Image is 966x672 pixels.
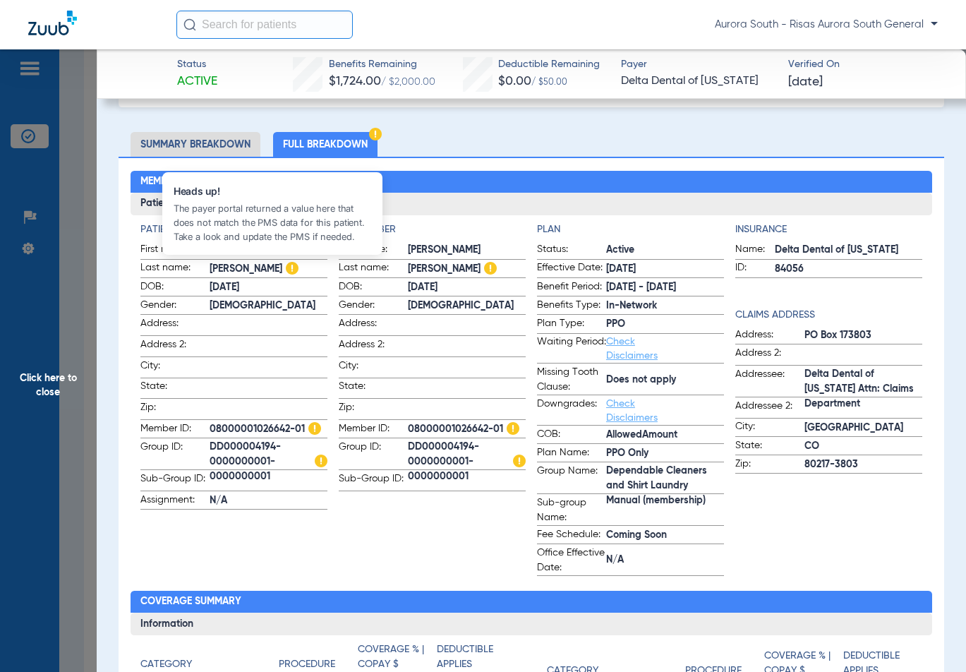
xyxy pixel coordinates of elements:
[531,78,567,87] span: / $50.00
[308,422,321,435] img: Hazard
[131,193,931,215] h3: Patient & Plan Information
[140,657,192,672] h4: Category
[210,280,327,295] span: [DATE]
[606,262,724,277] span: [DATE]
[408,262,526,277] span: [PERSON_NAME]
[339,472,408,491] span: Sub-Group ID:
[606,337,658,361] a: Check Disclaimers
[804,421,922,436] span: [GEOGRAPHIC_DATA]
[537,316,606,333] span: Plan Type:
[210,299,327,313] span: [DEMOGRAPHIC_DATA]
[140,222,327,237] h4: Patient
[606,428,724,443] span: AllowedAmount
[621,73,775,90] span: Delta Dental of [US_STATE]
[131,591,931,613] h2: Coverage Summary
[537,298,606,315] span: Benefits Type:
[537,445,606,462] span: Plan Name:
[174,201,371,244] div: The payer portal returned a value here that does not match the PMS data for this patient. Take a ...
[606,446,724,461] span: PPO Only
[329,57,435,72] span: Benefits Remaining
[408,243,526,258] span: [PERSON_NAME]
[140,440,210,469] span: Group ID:
[140,242,210,259] span: First name:
[210,422,327,437] span: 08000001026642-01
[735,242,775,259] span: Name:
[537,546,606,575] span: Office Effective Date:
[606,479,724,493] span: Dependable Cleaners and Shirt Laundry Manual (membership)
[735,457,804,474] span: Zip:
[140,260,210,277] span: Last name:
[140,472,210,491] span: Sub-Group ID:
[140,359,210,378] span: City:
[339,400,408,419] span: Zip:
[507,422,519,435] img: Hazard
[140,298,210,315] span: Gender:
[606,553,724,568] span: N/A
[339,280,408,296] span: DOB:
[498,75,531,88] span: $0.00
[606,299,724,313] span: In-Network
[775,243,922,258] span: Delta Dental of [US_STATE]
[537,464,606,493] span: Group Name:
[358,642,429,672] h4: Coverage % | Copay $
[381,77,435,87] span: / $2,000.00
[408,422,526,437] span: 08000001026642-01
[606,528,724,543] span: Coming Soon
[606,399,658,423] a: Check Disclaimers
[329,75,381,88] span: $1,724.00
[537,242,606,259] span: Status:
[210,493,327,508] span: N/A
[788,57,943,72] span: Verified On
[339,298,408,315] span: Gender:
[408,280,526,295] span: [DATE]
[606,373,724,388] span: Does not apply
[176,11,353,39] input: Search for patients
[140,493,210,510] span: Assignment:
[339,421,408,438] span: Member ID:
[715,18,938,32] span: Aurora South - Risas Aurora South General
[735,260,775,277] span: ID:
[131,613,931,635] h3: Information
[408,455,526,469] span: DD000004194-0000000001-0000000001
[537,260,606,277] span: Effective Date:
[537,280,606,296] span: Benefit Period:
[735,419,804,436] span: City:
[537,335,606,363] span: Waiting Period:
[131,171,931,193] h2: Member - Plan - Insurance
[621,57,775,72] span: Payer
[537,222,724,237] app-breakdown-title: Plan
[315,455,327,467] img: Hazard
[28,11,77,35] img: Zuub Logo
[735,222,922,237] app-breakdown-title: Insurance
[775,262,922,277] span: 84056
[286,262,298,275] img: Hazard
[804,328,922,343] span: PO Box 173803
[140,400,210,419] span: Zip:
[408,299,526,313] span: [DEMOGRAPHIC_DATA]
[339,379,408,398] span: State:
[537,397,606,425] span: Downgrades:
[537,527,606,544] span: Fee Schedule:
[339,260,408,277] span: Last name:
[339,337,408,356] span: Address 2:
[210,455,327,469] span: DD000004194-0000000001-0000000001
[537,365,606,395] span: Missing Tooth Clause:
[735,308,922,323] app-breakdown-title: Claims Address
[788,73,823,91] span: [DATE]
[140,280,210,296] span: DOB:
[339,222,526,237] app-breakdown-title: Subscriber
[735,328,804,344] span: Address:
[140,379,210,398] span: State:
[606,243,724,258] span: Active
[177,73,217,90] span: Active
[273,132,378,157] li: Full Breakdown
[606,280,724,295] span: [DATE] - [DATE]
[140,337,210,356] span: Address 2:
[183,18,196,31] img: Search Icon
[895,604,966,672] iframe: Chat Widget
[735,438,804,455] span: State:
[140,316,210,335] span: Address:
[131,132,260,157] li: Summary Breakdown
